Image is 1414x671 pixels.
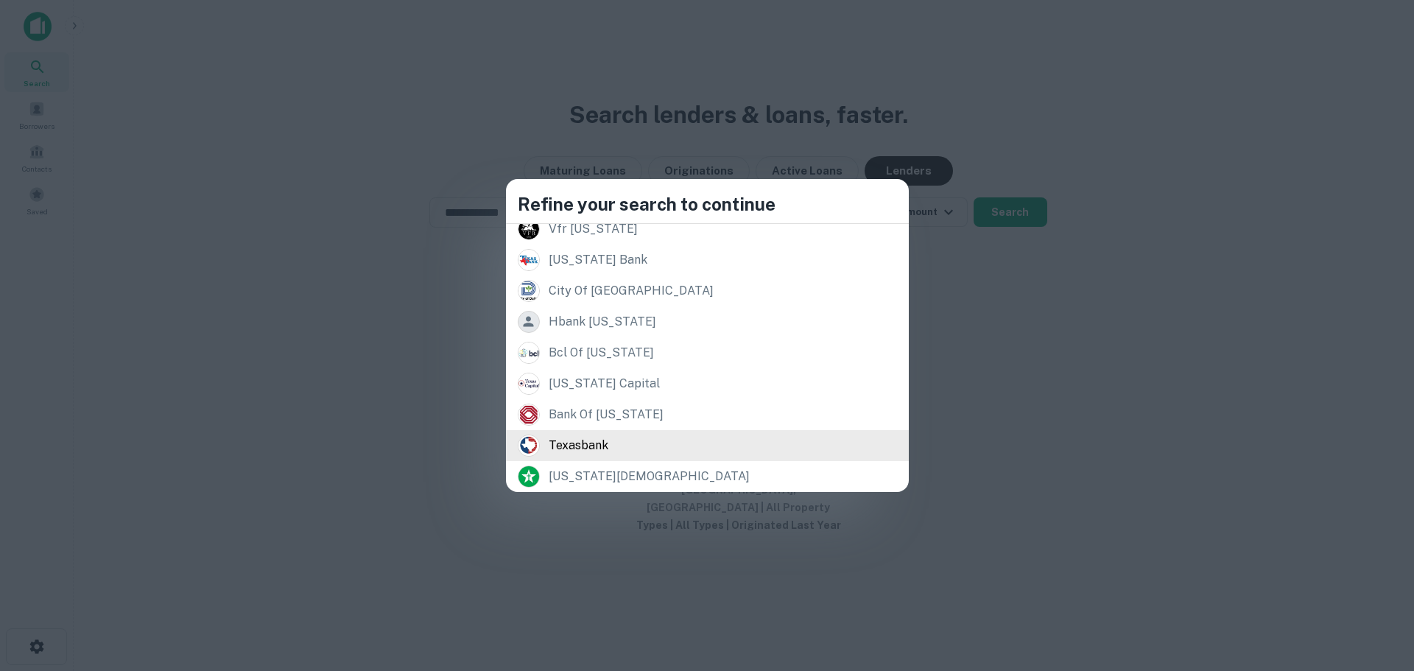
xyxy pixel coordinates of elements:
[518,342,539,363] img: picture
[549,218,638,240] div: vfr [US_STATE]
[506,430,909,461] a: texasbank
[506,214,909,245] a: vfr [US_STATE]
[506,368,909,399] a: [US_STATE] capital
[518,281,539,301] img: picture
[506,245,909,275] a: [US_STATE] bank
[506,399,909,430] a: bank of [US_STATE]
[518,373,539,394] img: picture
[549,373,660,395] div: [US_STATE] capital
[506,275,909,306] a: city of [GEOGRAPHIC_DATA]
[506,461,909,492] a: [US_STATE][DEMOGRAPHIC_DATA]
[549,466,750,488] div: [US_STATE][DEMOGRAPHIC_DATA]
[518,219,539,239] img: picture
[506,337,909,368] a: bcl of [US_STATE]
[549,404,664,426] div: bank of [US_STATE]
[549,435,608,457] div: texasbank
[518,191,897,217] h4: Refine your search to continue
[1340,553,1414,624] iframe: Chat Widget
[518,404,539,425] img: picture
[518,466,539,487] img: picture
[506,306,909,337] a: hbank [US_STATE]
[549,342,654,364] div: bcl of [US_STATE]
[518,435,539,456] img: picture
[549,249,647,271] div: [US_STATE] bank
[549,311,656,333] div: hbank [US_STATE]
[518,250,539,270] img: picture
[549,280,714,302] div: city of [GEOGRAPHIC_DATA]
